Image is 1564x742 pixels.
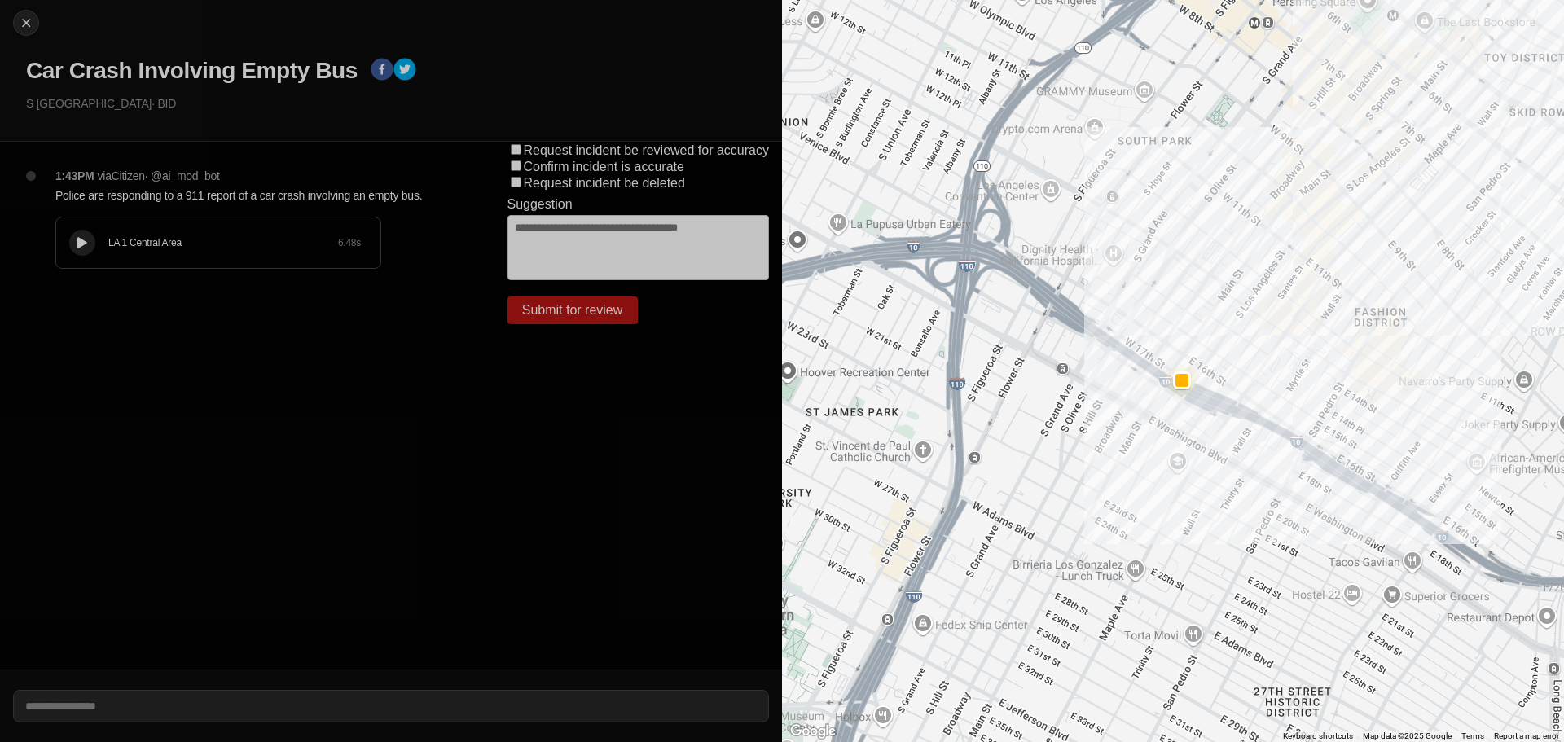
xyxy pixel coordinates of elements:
span: Map data ©2025 Google [1363,731,1452,740]
button: Keyboard shortcuts [1283,731,1353,742]
label: Confirm incident is accurate [524,160,684,173]
button: facebook [371,58,393,84]
button: cancel [13,10,39,36]
a: Terms [1461,731,1484,740]
button: Submit for review [507,296,638,324]
label: Request incident be deleted [524,176,685,190]
label: Suggestion [507,197,573,212]
button: twitter [393,58,416,84]
h1: Car Crash Involving Empty Bus [26,56,358,86]
img: cancel [18,15,34,31]
a: Open this area in Google Maps (opens a new window) [786,721,840,742]
p: Police are responding to a 911 report of a car crash involving an empty bus. [55,187,442,204]
p: S [GEOGRAPHIC_DATA] · BID [26,95,769,112]
div: LA 1 Central Area [108,236,338,249]
a: Report a map error [1494,731,1559,740]
img: Google [786,721,840,742]
div: 6.48 s [338,236,361,249]
p: via Citizen · @ ai_mod_bot [98,168,220,184]
p: 1:43PM [55,168,94,184]
label: Request incident be reviewed for accuracy [524,143,770,157]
